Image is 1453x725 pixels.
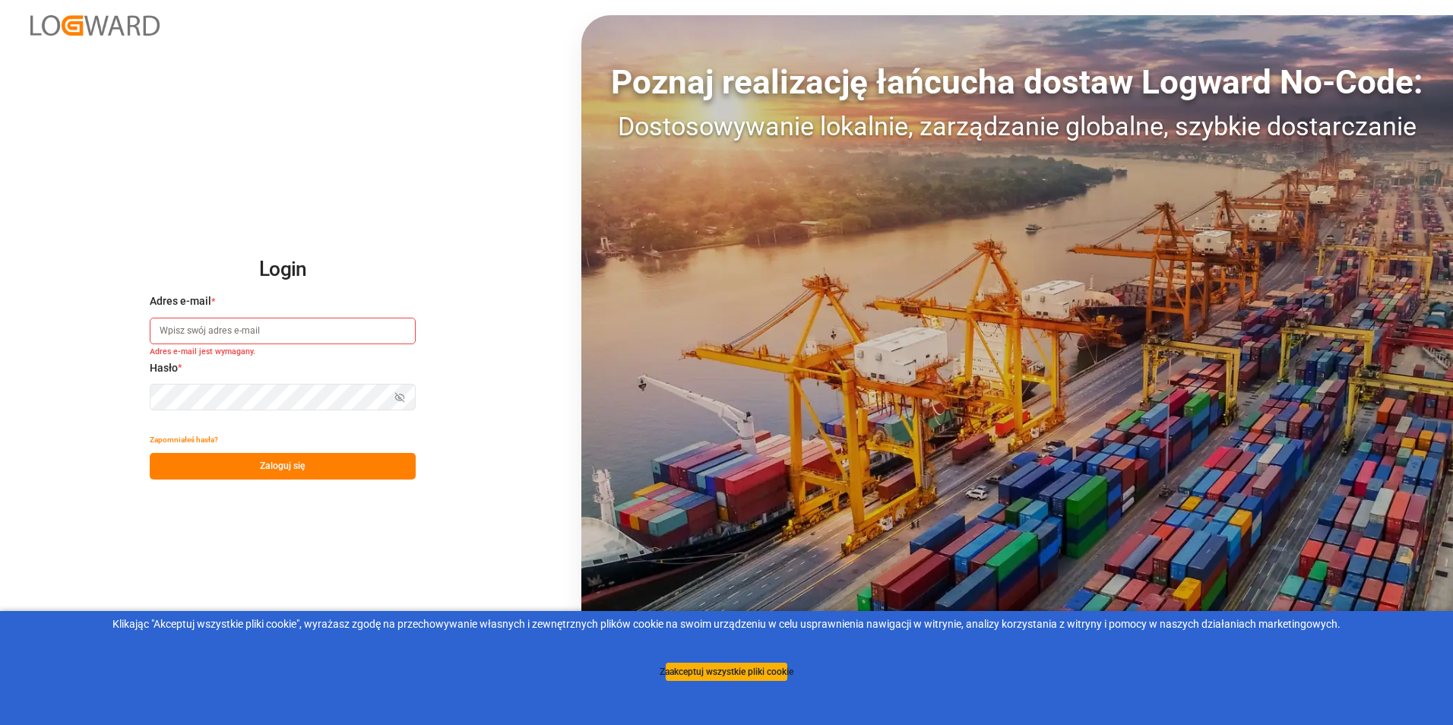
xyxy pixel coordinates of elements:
[150,245,416,294] h2: Login
[150,360,178,376] span: Hasło
[150,293,211,309] span: Adres e-mail
[150,426,218,453] button: Zapomniałeś hasła?
[666,663,787,681] button: Zaakceptuj wszystkie pliki cookie
[150,453,416,480] button: Zaloguj się
[150,318,416,344] input: Wpisz swój adres e-mail
[112,618,1341,630] font: Klikając "Akceptuj wszystkie pliki cookie", wyrażasz zgodę na przechowywanie własnych i zewnętrzn...
[30,15,160,36] img: Logward_new_orange.png
[581,57,1453,107] div: Poznaj realizację łańcucha dostaw Logward No-Code:
[150,347,416,360] small: Adres e-mail jest wymagany.
[581,107,1453,146] div: Dostosowywanie lokalnie, zarządzanie globalne, szybkie dostarczanie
